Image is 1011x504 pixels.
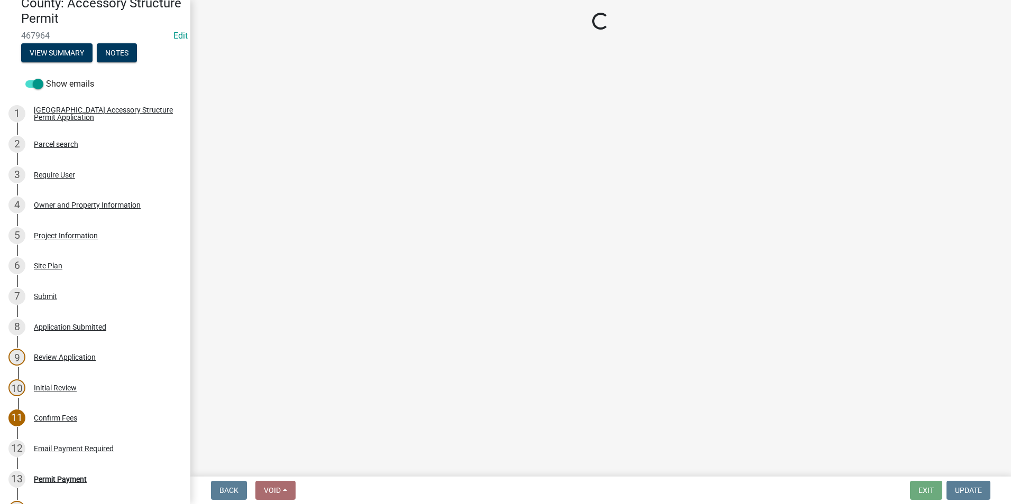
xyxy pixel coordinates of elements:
div: Site Plan [34,262,62,269]
label: Show emails [25,78,94,90]
div: 1 [8,105,25,122]
div: Require User [34,171,75,179]
span: 467964 [21,31,169,41]
wm-modal-confirm: Summary [21,49,93,58]
button: Void [255,481,296,500]
div: Project Information [34,232,98,239]
div: 2 [8,136,25,153]
div: 6 [8,257,25,274]
div: Application Submitted [34,323,106,331]
div: Confirm Fees [34,414,77,422]
button: Notes [97,43,137,62]
span: Back [219,486,238,494]
div: 9 [8,349,25,366]
div: Initial Review [34,384,77,391]
span: Void [264,486,281,494]
div: 4 [8,197,25,213]
div: [GEOGRAPHIC_DATA] Accessory Structure Permit Application [34,106,173,121]
div: Parcel search [34,141,78,148]
div: 11 [8,409,25,426]
div: 8 [8,319,25,335]
div: 7 [8,288,25,305]
div: 3 [8,166,25,183]
button: Back [211,481,247,500]
div: Email Payment Required [34,445,114,452]
div: 5 [8,227,25,244]
div: Permit Payment [34,475,87,483]
span: Update [955,486,982,494]
div: 13 [8,471,25,488]
button: Exit [910,481,942,500]
a: Edit [173,31,188,41]
div: Submit [34,293,57,300]
wm-modal-confirm: Edit Application Number [173,31,188,41]
wm-modal-confirm: Notes [97,49,137,58]
div: Owner and Property Information [34,201,141,209]
div: 10 [8,379,25,396]
button: Update [946,481,990,500]
button: View Summary [21,43,93,62]
div: 12 [8,440,25,457]
div: Review Application [34,353,96,361]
